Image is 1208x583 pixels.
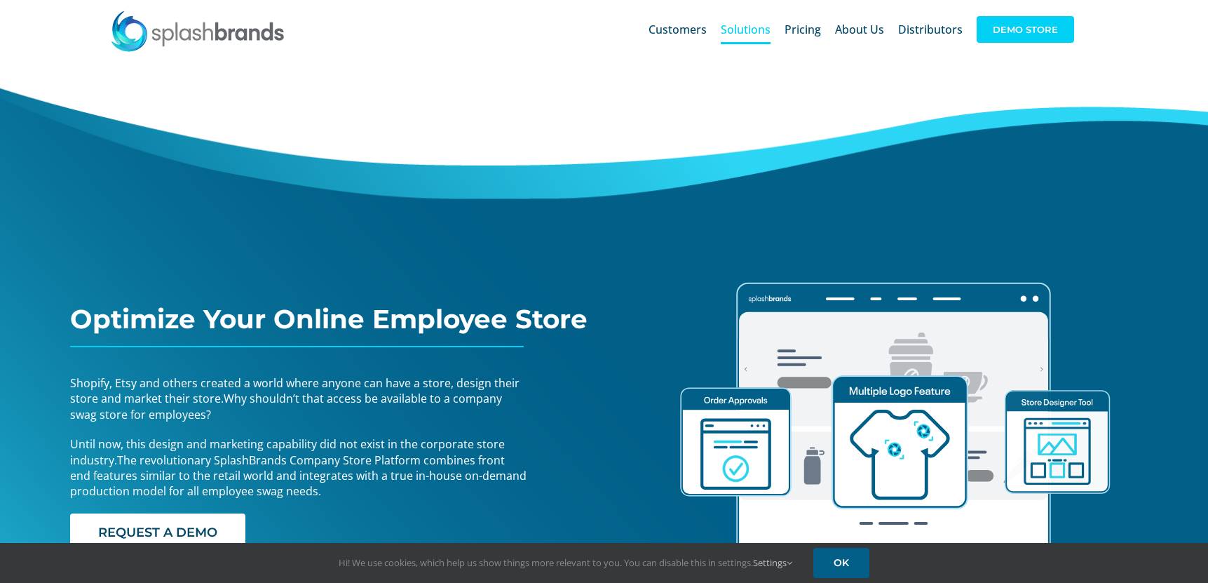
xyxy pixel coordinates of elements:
[721,24,771,35] span: Solutions
[898,7,963,52] a: Distributors
[339,556,792,569] span: Hi! We use cookies, which help us show things more relevant to you. You can disable this in setti...
[835,24,884,35] span: About Us
[813,548,869,578] a: OK
[785,7,821,52] a: Pricing
[70,303,588,335] span: Optimize Your Online Employee Store
[70,453,527,500] span: The revolutionary SplashBrands Company Store Platform combines front end features similar to the ...
[98,525,217,540] span: REQUEST A DEMO
[70,514,245,552] a: REQUEST A DEMO
[649,7,707,52] a: Customers
[110,10,285,52] img: SplashBrands.com Logo
[898,24,963,35] span: Distributors
[70,391,502,422] span: Why shouldn’t that access be available to a company swag store for employees?
[70,436,505,467] span: Until now, this design and marketing capability did not exist in the corporate store industry.
[70,375,520,406] span: Shopify, Etsy and others created a world where anyone can have a store, design their store and ma...
[785,24,821,35] span: Pricing
[977,7,1074,52] a: DEMO STORE
[649,24,707,35] span: Customers
[649,7,1074,52] nav: Main Menu
[753,556,792,569] a: Settings
[977,16,1074,43] span: DEMO STORE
